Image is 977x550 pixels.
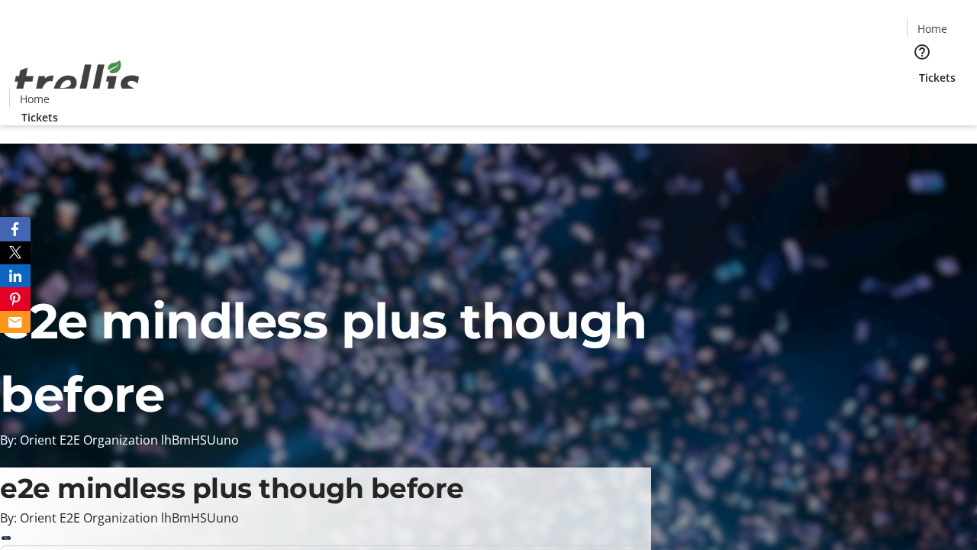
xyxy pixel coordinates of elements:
[9,44,145,120] img: Orient E2E Organization lhBmHSUuno's Logo
[20,91,50,107] span: Home
[919,70,956,86] span: Tickets
[908,21,956,37] a: Home
[9,109,70,125] a: Tickets
[917,21,947,37] span: Home
[907,37,937,67] button: Help
[907,86,937,116] button: Cart
[21,109,58,125] span: Tickets
[907,70,968,86] a: Tickets
[10,91,59,107] a: Home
